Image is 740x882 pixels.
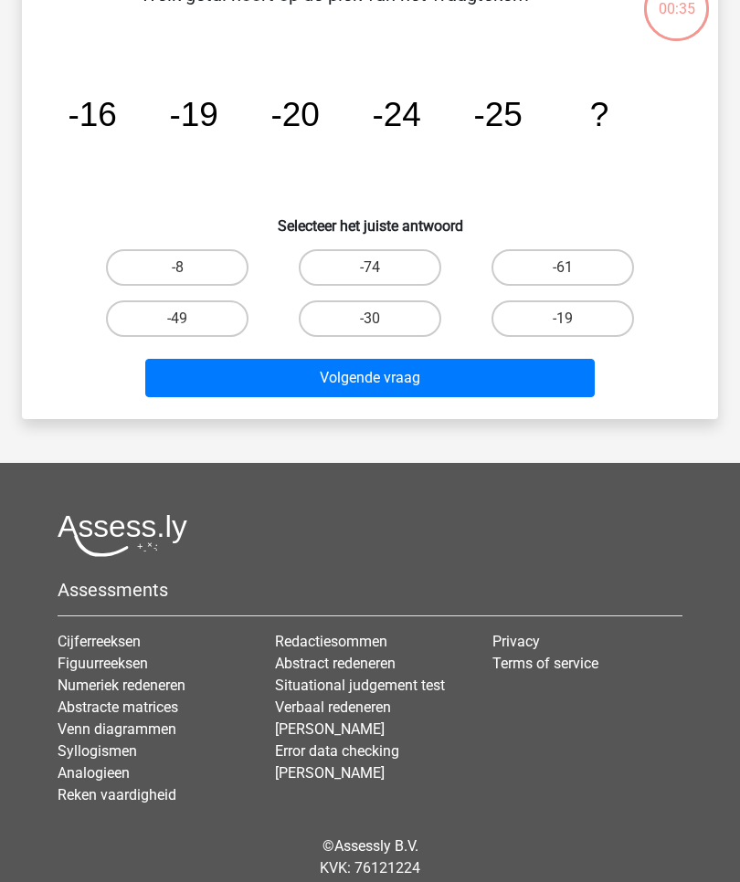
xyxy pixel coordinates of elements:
[473,96,522,133] tspan: -25
[275,764,385,782] a: [PERSON_NAME]
[372,96,420,133] tspan: -24
[334,837,418,855] a: Assessly B.V.
[492,655,598,672] a: Terms of service
[51,203,689,235] h6: Selecteer het juiste antwoord
[58,742,137,760] a: Syllogismen
[106,300,248,337] label: -49
[58,677,185,694] a: Numeriek redeneren
[58,514,187,557] img: Assessly logo
[270,96,319,133] tspan: -20
[299,300,441,337] label: -30
[275,720,385,738] a: [PERSON_NAME]
[145,359,596,397] button: Volgende vraag
[58,764,130,782] a: Analogieen
[58,579,682,601] h5: Assessments
[299,249,441,286] label: -74
[492,300,634,337] label: -19
[58,698,178,716] a: Abstracte matrices
[68,96,116,133] tspan: -16
[275,742,399,760] a: Error data checking
[275,655,396,672] a: Abstract redeneren
[58,633,141,650] a: Cijferreeksen
[58,655,148,672] a: Figuurreeksen
[106,249,248,286] label: -8
[492,249,634,286] label: -61
[58,720,176,738] a: Venn diagrammen
[58,786,176,803] a: Reken vaardigheid
[275,677,445,694] a: Situational judgement test
[169,96,217,133] tspan: -19
[492,633,540,650] a: Privacy
[275,698,391,716] a: Verbaal redeneren
[590,96,609,133] tspan: ?
[275,633,387,650] a: Redactiesommen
